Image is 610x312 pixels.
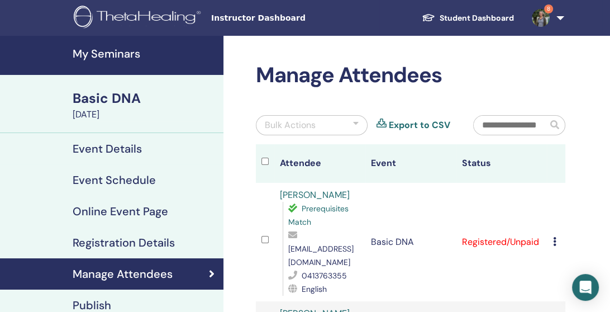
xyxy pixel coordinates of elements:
h4: Event Schedule [73,173,156,187]
h4: Registration Details [73,236,175,249]
span: English [302,284,327,294]
div: Basic DNA [73,89,217,108]
div: Bulk Actions [265,119,316,132]
th: Attendee [274,144,365,183]
span: Prerequisites Match [288,204,349,227]
a: Basic DNA[DATE] [66,89,223,121]
h4: Event Details [73,142,142,155]
h4: Online Event Page [73,205,168,218]
img: graduation-cap-white.svg [422,13,435,22]
span: [EMAIL_ADDRESS][DOMAIN_NAME] [288,244,354,267]
h2: Manage Attendees [256,63,565,88]
th: Event [365,144,456,183]
div: [DATE] [73,108,217,121]
td: Basic DNA [365,183,456,301]
div: Open Intercom Messenger [572,274,599,301]
span: Instructor Dashboard [211,12,379,24]
a: Student Dashboard [413,8,523,29]
a: Export to CSV [389,119,450,132]
h4: Publish [73,299,111,312]
span: 8 [544,4,553,13]
img: default.jpg [532,9,550,27]
th: Status [456,144,547,183]
a: [PERSON_NAME] [280,189,350,201]
h4: Manage Attendees [73,267,173,281]
h4: My Seminars [73,47,217,60]
span: 0413763355 [302,271,347,281]
img: logo.png [74,6,204,31]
